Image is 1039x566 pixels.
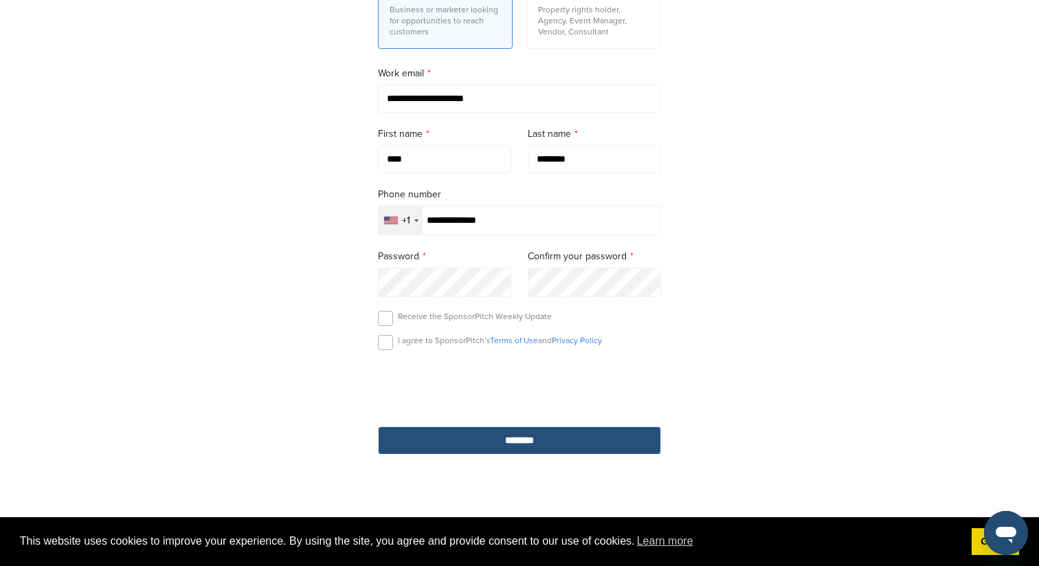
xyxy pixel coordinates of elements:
[528,127,661,142] label: Last name
[552,336,602,345] a: Privacy Policy
[398,311,552,322] p: Receive the SponsorPitch Weekly Update
[538,4,649,37] p: Property rights holder, Agency, Event Manager, Vendor, Consultant
[20,531,961,552] span: This website uses cookies to improve your experience. By using the site, you agree and provide co...
[379,206,423,235] div: Selected country
[378,66,661,81] label: Work email
[635,531,695,552] a: learn more about cookies
[441,366,598,406] iframe: reCAPTCHA
[378,249,511,264] label: Password
[490,336,538,345] a: Terms of Use
[390,4,501,37] p: Business or marketer looking for opportunities to reach customers
[972,528,1019,556] a: dismiss cookie message
[402,216,410,226] div: +1
[528,249,661,264] label: Confirm your password
[398,335,602,346] p: I agree to SponsorPitch’s and
[378,187,661,202] label: Phone number
[984,511,1028,555] iframe: Button to launch messaging window
[378,127,511,142] label: First name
